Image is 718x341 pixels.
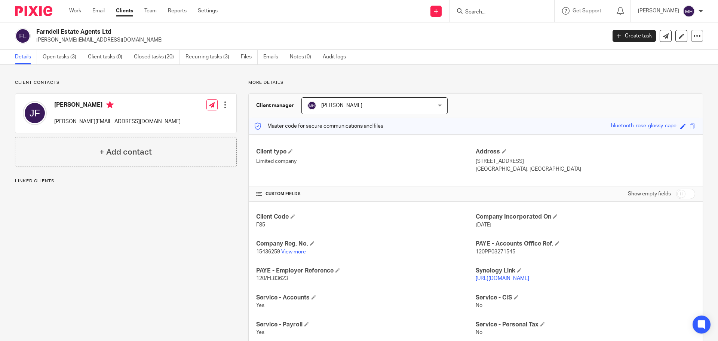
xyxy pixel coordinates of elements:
[476,276,529,281] a: [URL][DOMAIN_NAME]
[92,7,105,15] a: Email
[476,249,515,255] span: 120PP03271545
[476,158,695,165] p: [STREET_ADDRESS]
[256,294,476,302] h4: Service - Accounts
[256,249,280,255] span: 15436259
[281,249,306,255] a: View more
[88,50,128,64] a: Client tasks (0)
[611,122,676,131] div: bluetooth-rose-glossy-cape
[15,178,237,184] p: Linked clients
[476,303,482,308] span: No
[263,50,284,64] a: Emails
[256,321,476,329] h4: Service - Payroll
[476,213,695,221] h4: Company Incorporated On
[290,50,317,64] a: Notes (0)
[323,50,352,64] a: Audit logs
[256,267,476,275] h4: PAYE - Employer Reference
[476,148,695,156] h4: Address
[106,101,114,109] i: Primary
[613,30,656,42] a: Create task
[99,146,152,158] h4: + Add contact
[256,148,476,156] h4: Client type
[15,80,237,86] p: Client contacts
[254,122,383,130] p: Master code for secure communications and files
[476,330,482,335] span: No
[256,330,264,335] span: Yes
[256,240,476,248] h4: Company Reg. No.
[256,222,265,228] span: F85
[36,28,488,36] h2: Farndell Estate Agents Ltd
[15,6,52,16] img: Pixie
[36,36,601,44] p: [PERSON_NAME][EMAIL_ADDRESS][DOMAIN_NAME]
[15,50,37,64] a: Details
[15,28,31,44] img: svg%3E
[464,9,532,16] input: Search
[638,7,679,15] p: [PERSON_NAME]
[198,7,218,15] a: Settings
[144,7,157,15] a: Team
[256,102,294,109] h3: Client manager
[256,276,288,281] span: 120/FE83623
[185,50,235,64] a: Recurring tasks (3)
[23,101,47,125] img: svg%3E
[321,103,362,108] span: [PERSON_NAME]
[307,101,316,110] img: svg%3E
[476,267,695,275] h4: Synology Link
[628,190,671,198] label: Show empty fields
[43,50,82,64] a: Open tasks (3)
[248,80,703,86] p: More details
[256,303,264,308] span: Yes
[573,8,601,13] span: Get Support
[683,5,695,17] img: svg%3E
[116,7,133,15] a: Clients
[54,101,181,110] h4: [PERSON_NAME]
[69,7,81,15] a: Work
[134,50,180,64] a: Closed tasks (20)
[256,213,476,221] h4: Client Code
[476,321,695,329] h4: Service - Personal Tax
[54,118,181,125] p: [PERSON_NAME][EMAIL_ADDRESS][DOMAIN_NAME]
[476,240,695,248] h4: PAYE - Accounts Office Ref.
[476,294,695,302] h4: Service - CIS
[476,222,491,228] span: [DATE]
[256,191,476,197] h4: CUSTOM FIELDS
[168,7,187,15] a: Reports
[476,165,695,173] p: [GEOGRAPHIC_DATA], [GEOGRAPHIC_DATA]
[241,50,258,64] a: Files
[256,158,476,165] p: Limited company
